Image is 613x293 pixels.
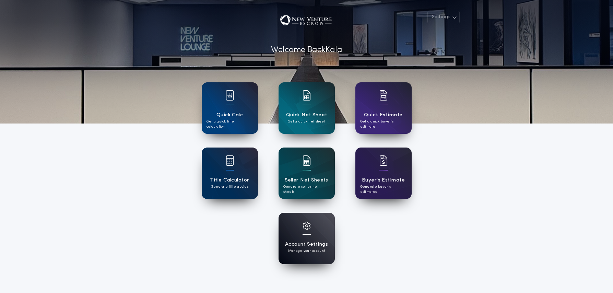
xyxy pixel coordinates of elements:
p: Get a quick net sheet [288,119,325,124]
h1: Quick Estimate [364,111,403,119]
a: card iconTitle CalculatorGenerate title quotes [202,148,258,199]
a: card iconQuick EstimateGet a quick buyer's estimate [355,82,412,134]
h1: Title Calculator [210,176,249,184]
p: Manage your account [288,248,325,254]
a: card iconSeller Net SheetsGenerate seller net sheets [279,148,335,199]
h1: Account Settings [285,241,328,248]
p: Generate seller net sheets [283,184,330,195]
p: Generate title quotes [211,184,248,189]
img: card icon [379,155,388,166]
img: account-logo [275,11,338,32]
img: card icon [303,90,311,101]
p: Get a quick buyer's estimate [360,119,407,129]
a: card iconBuyer's EstimateGenerate buyer's estimates [355,148,412,199]
a: card iconQuick CalcGet a quick title calculation [202,82,258,134]
h1: Seller Net Sheets [285,176,328,184]
p: Generate buyer's estimates [360,184,407,195]
img: card icon [303,155,311,166]
a: card iconAccount SettingsManage your account [279,213,335,264]
button: Settings [427,11,460,23]
p: Get a quick title calculation [207,119,253,129]
img: card icon [226,90,234,101]
h1: Quick Net Sheet [286,111,327,119]
p: Welcome Back Kala [271,44,342,56]
img: card icon [226,155,234,166]
img: card icon [379,90,388,101]
h1: Buyer's Estimate [362,176,405,184]
h1: Quick Calc [216,111,243,119]
a: card iconQuick Net SheetGet a quick net sheet [279,82,335,134]
img: card icon [303,222,311,230]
